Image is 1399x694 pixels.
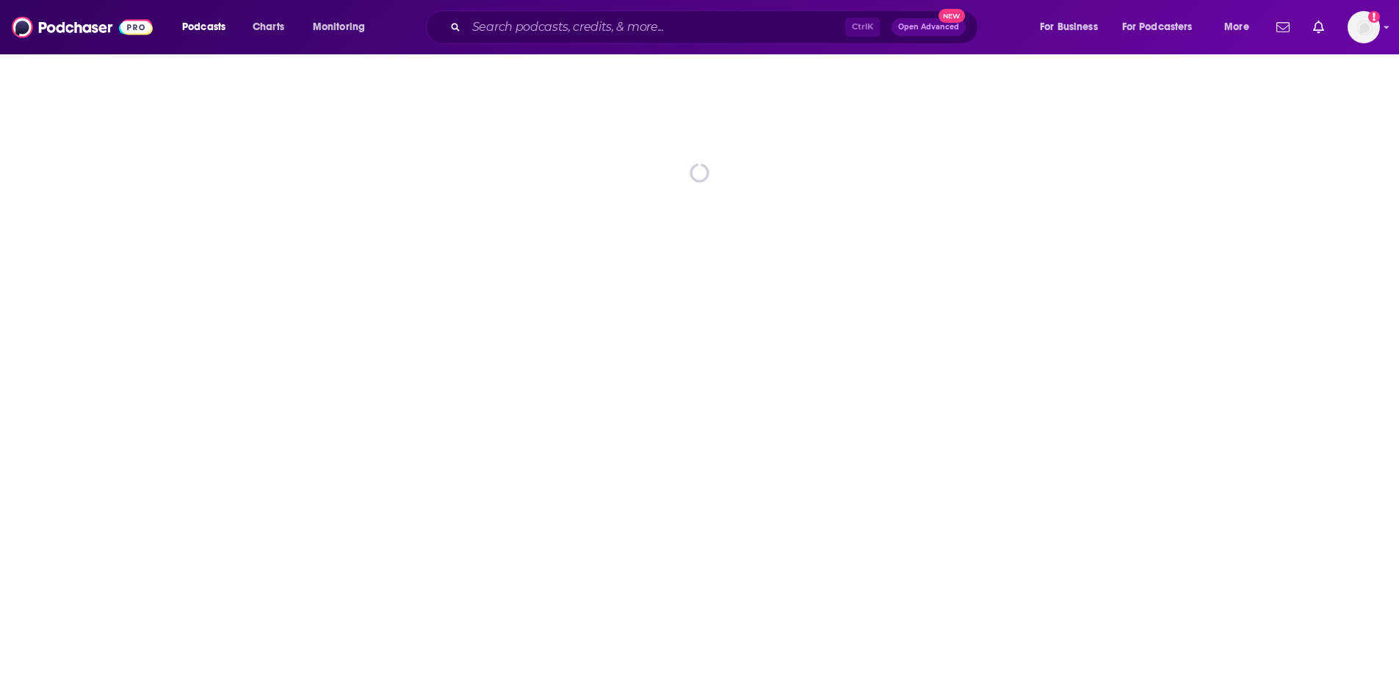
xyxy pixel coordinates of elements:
button: open menu [1030,15,1116,39]
svg: Add a profile image [1368,11,1380,23]
button: open menu [1214,15,1268,39]
a: Show notifications dropdown [1307,15,1330,40]
span: New [939,9,965,23]
img: Podchaser - Follow, Share and Rate Podcasts [12,13,153,41]
span: More [1224,17,1249,37]
span: Monitoring [313,17,365,37]
span: Ctrl K [845,18,880,37]
button: open menu [1113,15,1214,39]
span: Open Advanced [898,24,959,31]
button: Show profile menu [1348,11,1380,43]
div: Search podcasts, credits, & more... [440,10,992,44]
button: Open AdvancedNew [892,18,966,36]
button: open menu [303,15,384,39]
span: For Podcasters [1122,17,1193,37]
img: User Profile [1348,11,1380,43]
span: Charts [253,17,284,37]
a: Show notifications dropdown [1270,15,1295,40]
a: Charts [243,15,293,39]
input: Search podcasts, credits, & more... [466,15,845,39]
span: For Business [1040,17,1098,37]
span: Podcasts [182,17,225,37]
span: Logged in as WesBurdett [1348,11,1380,43]
button: open menu [172,15,245,39]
